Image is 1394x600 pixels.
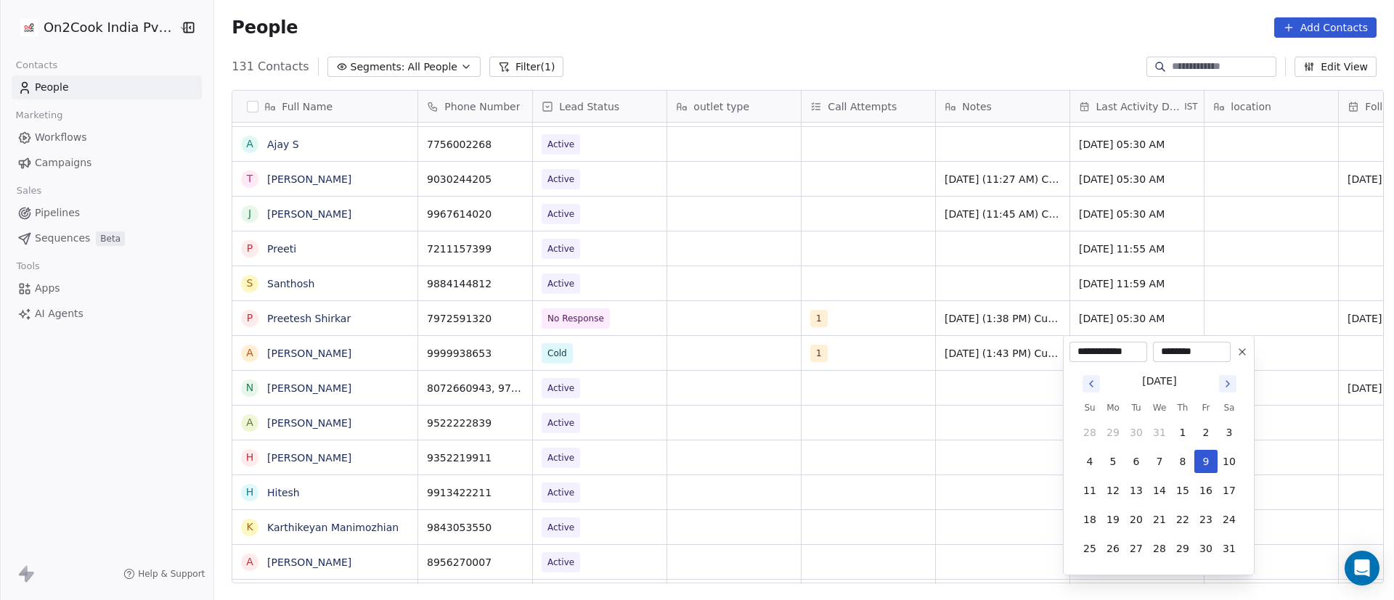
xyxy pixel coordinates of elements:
[1101,421,1125,444] button: 29
[1194,421,1218,444] button: 2
[1171,450,1194,473] button: 8
[1125,537,1148,560] button: 27
[1194,400,1218,415] th: Friday
[1218,374,1238,394] button: Go to next month
[1081,374,1101,394] button: Go to previous month
[1125,508,1148,531] button: 20
[1125,450,1148,473] button: 6
[1218,450,1241,473] button: 10
[1078,508,1101,531] button: 18
[1194,508,1218,531] button: 23
[1171,508,1194,531] button: 22
[1148,450,1171,473] button: 7
[1194,450,1218,473] button: 9
[1194,537,1218,560] button: 30
[1171,537,1194,560] button: 29
[1171,400,1194,415] th: Thursday
[1078,450,1101,473] button: 4
[1218,537,1241,560] button: 31
[1125,421,1148,444] button: 30
[1171,421,1194,444] button: 1
[1218,508,1241,531] button: 24
[1078,400,1101,415] th: Sunday
[1171,479,1194,502] button: 15
[1101,537,1125,560] button: 26
[1101,479,1125,502] button: 12
[1078,537,1101,560] button: 25
[1101,400,1125,415] th: Monday
[1148,421,1171,444] button: 31
[1078,421,1101,444] button: 28
[1142,374,1176,389] div: [DATE]
[1101,450,1125,473] button: 5
[1078,479,1101,502] button: 11
[1148,479,1171,502] button: 14
[1148,537,1171,560] button: 28
[1148,400,1171,415] th: Wednesday
[1125,479,1148,502] button: 13
[1101,508,1125,531] button: 19
[1218,400,1241,415] th: Saturday
[1125,400,1148,415] th: Tuesday
[1218,479,1241,502] button: 17
[1218,421,1241,444] button: 3
[1194,479,1218,502] button: 16
[1148,508,1171,531] button: 21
